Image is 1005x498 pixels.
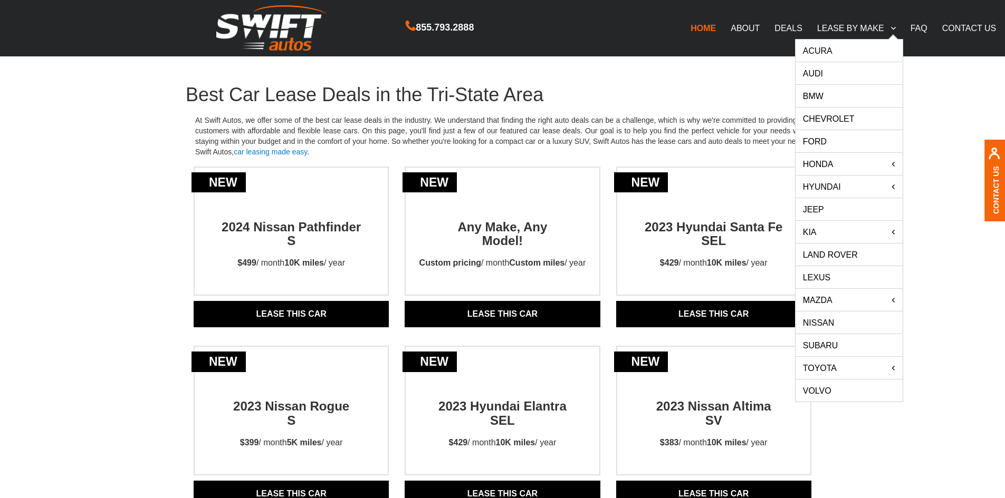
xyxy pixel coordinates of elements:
span: 855.793.2888 [416,20,474,35]
a: KIA [796,221,903,243]
strong: $429 [660,258,679,267]
img: Swift Autos [216,5,327,51]
a: new2023 Nissan AltimaSV$383/ month10K miles/ year [617,380,810,458]
a: new2023 Nissan RogueS$399/ month5K miles/ year [195,380,388,458]
div: new [192,172,246,193]
a: BMW [796,85,903,107]
a: Nissan [796,311,903,334]
a: CONTACT US [935,17,1004,39]
h2: 2023 Hyundai Elantra SEL [428,380,577,427]
a: new2023 Hyundai Elantra SEL$429/ month10K miles/ year [406,380,599,458]
strong: $399 [240,438,259,447]
strong: 5K miles [287,438,322,447]
a: ABOUT [723,17,767,39]
a: HOME [683,17,723,39]
a: Audi [796,62,903,84]
strong: $499 [237,258,256,267]
div: new [403,351,457,372]
a: Toyota [796,357,903,379]
strong: $429 [449,438,468,447]
a: DEALS [767,17,809,39]
a: Subaru [796,334,903,356]
h1: Best Car Lease Deals in the Tri-State Area [186,84,819,105]
a: Land Rover [796,243,903,266]
h2: 2023 Hyundai Santa Fe SEL [639,201,788,248]
a: LEASE BY MAKE [810,17,903,39]
h2: 2024 Nissan Pathfinder S [217,201,366,248]
a: Volvo [796,379,903,402]
a: Lease THIS CAR [405,301,600,327]
h2: Any Make, Any Model! [428,201,577,248]
a: Lexus [796,266,903,288]
a: new2024 Nissan Pathfinder S$499/ month10K miles/ year [195,201,388,279]
div: new [614,351,668,372]
a: Mazda [796,289,903,311]
p: / month / year [228,248,355,279]
p: / month / year [439,427,566,458]
a: car leasing made easy [234,148,307,156]
p: / month / year [650,248,777,279]
p: / month / year [650,427,777,458]
a: Ford [796,130,903,152]
div: new [614,172,668,193]
img: contact us, iconuser [988,147,1000,165]
a: HONDA [796,153,903,175]
h2: 2023 Nissan Rogue S [217,380,366,427]
strong: 10K miles [284,258,324,267]
a: Chevrolet [796,108,903,130]
a: Acura [796,40,903,62]
a: 855.793.2888 [406,23,474,32]
strong: $383 [660,438,679,447]
a: new2023 Hyundai Santa Fe SEL$429/ month10K miles/ year [617,201,810,279]
a: FAQ [903,17,935,39]
a: Jeep [796,198,903,220]
div: new [192,351,246,372]
a: Lease THIS CAR [194,301,389,327]
strong: 10K miles [707,438,746,447]
a: newAny Make, AnyModel!Custom pricing/ monthCustom miles/ year [406,201,599,279]
a: Lease THIS CAR [616,301,811,327]
h2: 2023 Nissan Altima SV [639,380,788,427]
strong: Custom miles [509,258,564,267]
a: Hyundai [796,175,903,198]
strong: 10K miles [707,258,746,267]
p: At Swift Autos, we offer some of the best car lease deals in the industry. We understand that fin... [186,105,819,167]
p: / month / year [231,427,352,458]
strong: Custom pricing [419,258,481,267]
div: new [403,172,457,193]
p: / month / year [410,248,596,279]
strong: 10K miles [496,438,535,447]
a: Contact Us [992,165,1000,213]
